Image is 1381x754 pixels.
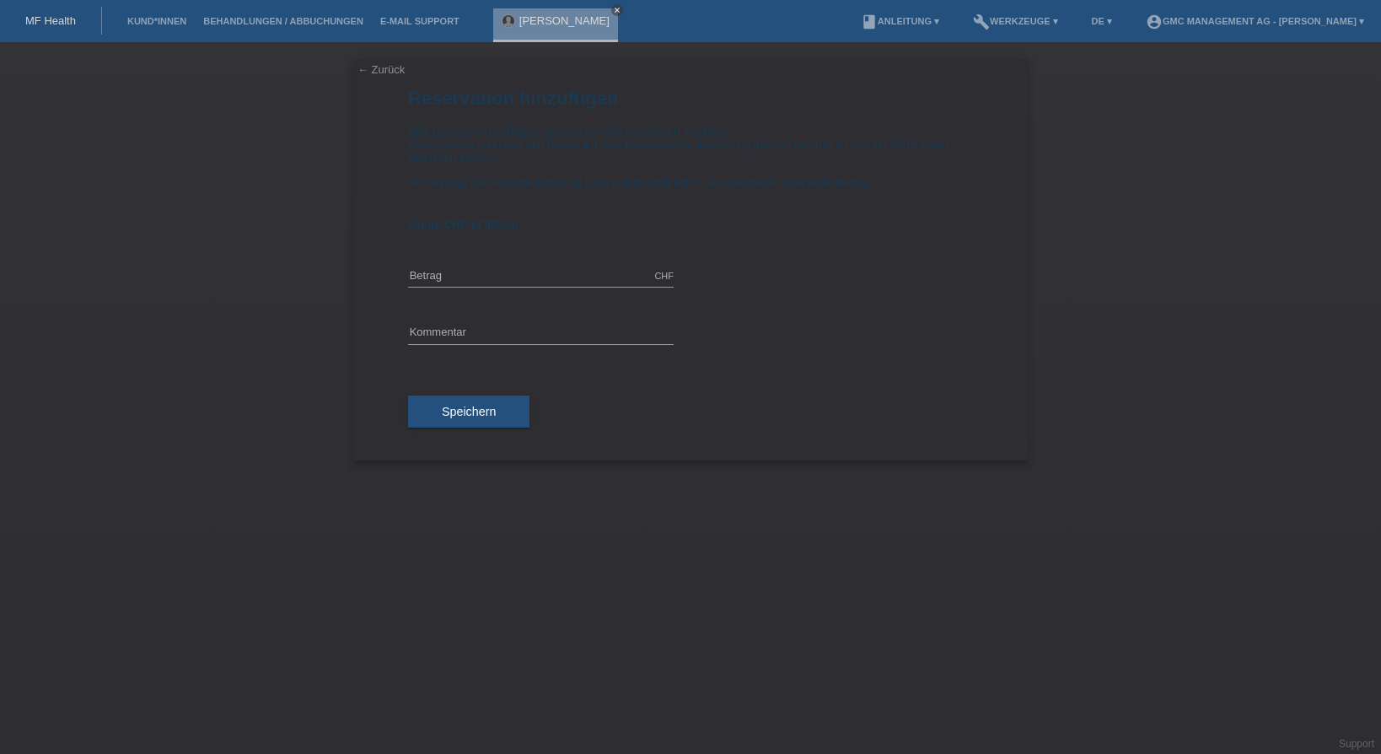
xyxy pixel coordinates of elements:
h1: Reservation hinzufügen [408,88,973,109]
a: buildWerkzeuge ▾ [965,16,1067,26]
a: Support [1339,738,1374,750]
a: [PERSON_NAME] [519,14,610,27]
div: Bitte geben Sie den Betrag ein, welchen Sie reservieren möchten. Dieser Schritt reserviert den Be... [408,126,973,202]
a: Behandlungen / Abbuchungen [195,16,372,26]
a: MF Health [25,14,76,27]
span: CHF 14'000.00 [444,218,519,231]
span: Speichern [442,405,496,418]
i: build [973,13,990,30]
div: CHF [654,271,674,281]
i: book [861,13,878,30]
i: close [613,6,621,14]
a: DE ▾ [1083,16,1120,26]
a: account_circleGMC Management AG - [PERSON_NAME] ▾ [1137,16,1373,26]
a: bookAnleitung ▾ [852,16,948,26]
a: close [611,4,623,16]
button: Speichern [408,396,529,428]
a: ← Zurück [357,63,405,76]
i: account_circle [1146,13,1163,30]
b: Limite: [408,218,518,231]
a: Kund*innen [119,16,195,26]
a: E-Mail Support [372,16,468,26]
